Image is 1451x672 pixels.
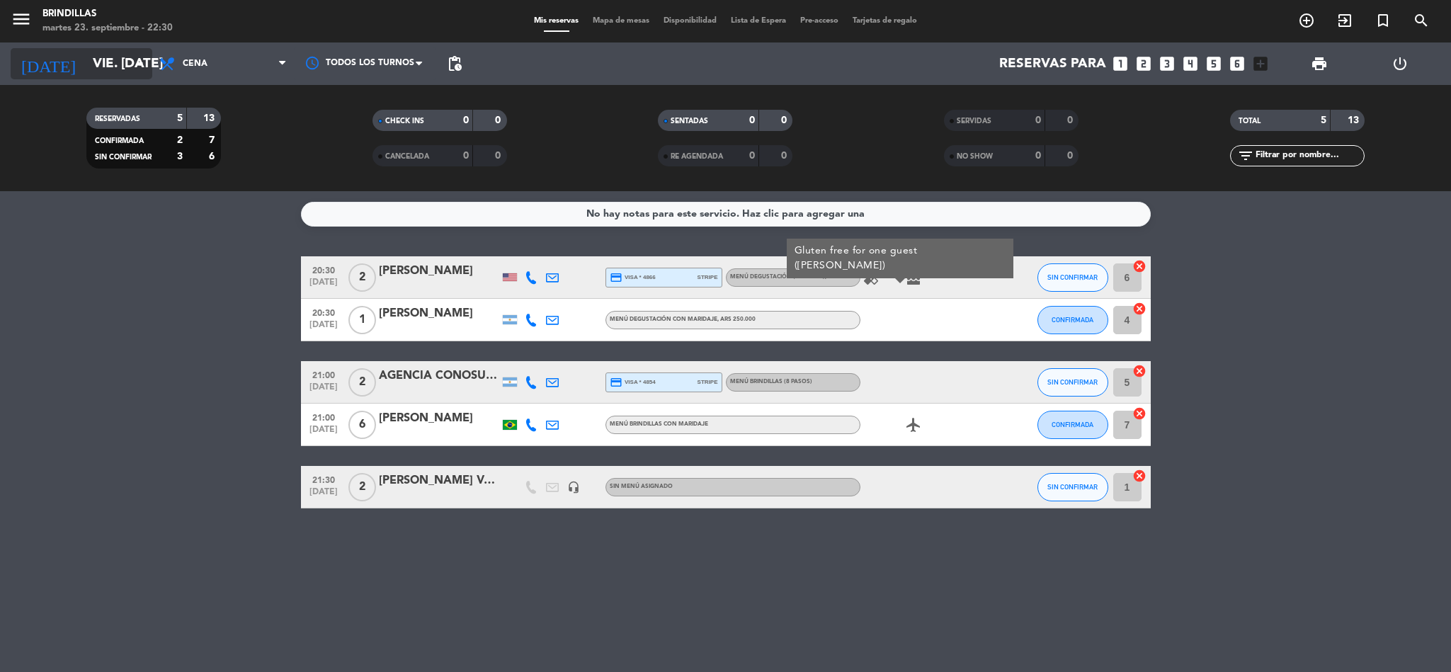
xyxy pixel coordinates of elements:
[825,274,863,280] span: , ARS 128.000
[1228,55,1246,73] i: looks_6
[306,487,341,503] span: [DATE]
[724,17,793,25] span: Lista de Espera
[1336,12,1353,29] i: exit_to_app
[671,118,708,125] span: SENTADAS
[1037,263,1108,292] button: SIN CONFIRMAR
[379,367,499,385] div: AGENCIA CONOSUR (SUSI)
[385,118,424,125] span: CHECK INS
[1132,406,1146,421] i: cancel
[567,481,580,494] i: headset_mic
[586,206,865,222] div: No hay notas para este servicio. Haz clic para agregar una
[1251,55,1270,73] i: add_box
[1132,469,1146,483] i: cancel
[306,304,341,320] span: 20:30
[183,59,207,69] span: Cena
[95,115,140,123] span: RESERVADAS
[1037,411,1108,439] button: CONFIRMADA
[1392,55,1409,72] i: power_settings_new
[306,320,341,336] span: [DATE]
[306,261,341,278] span: 20:30
[905,416,922,433] i: airplanemode_active
[1037,368,1108,397] button: SIN CONFIRMAR
[306,471,341,487] span: 21:30
[610,484,673,489] span: Sin menú asignado
[1052,421,1093,428] span: CONFIRMADA
[610,271,656,284] span: visa * 4866
[730,274,863,280] span: Menú Degustación (11 pasos)
[379,304,499,323] div: [PERSON_NAME]
[306,366,341,382] span: 21:00
[95,137,144,144] span: CONFIRMADA
[495,151,503,161] strong: 0
[1132,259,1146,273] i: cancel
[1237,147,1254,164] i: filter_list
[671,153,723,160] span: RE AGENDADA
[177,135,183,145] strong: 2
[348,368,376,397] span: 2
[42,21,173,35] div: martes 23. septiembre - 22:30
[306,278,341,294] span: [DATE]
[999,56,1106,72] span: Reservas para
[446,55,463,72] span: pending_actions
[1047,483,1098,491] span: SIN CONFIRMAR
[749,151,755,161] strong: 0
[495,115,503,125] strong: 0
[42,7,173,21] div: Brindillas
[11,8,32,30] i: menu
[1132,302,1146,316] i: cancel
[1158,55,1176,73] i: looks_3
[379,262,499,280] div: [PERSON_NAME]
[1321,115,1326,125] strong: 5
[203,113,217,123] strong: 13
[749,115,755,125] strong: 0
[348,473,376,501] span: 2
[209,152,217,161] strong: 6
[698,377,718,387] span: stripe
[1035,151,1041,161] strong: 0
[793,17,846,25] span: Pre-acceso
[463,115,469,125] strong: 0
[177,113,183,123] strong: 5
[1035,115,1041,125] strong: 0
[846,17,924,25] span: Tarjetas de regalo
[1375,12,1392,29] i: turned_in_not
[527,17,586,25] span: Mis reservas
[306,382,341,399] span: [DATE]
[781,115,790,125] strong: 0
[379,409,499,428] div: [PERSON_NAME]
[306,425,341,441] span: [DATE]
[209,135,217,145] strong: 7
[1111,55,1129,73] i: looks_one
[1181,55,1200,73] i: looks_4
[1067,115,1076,125] strong: 0
[1348,115,1362,125] strong: 13
[95,154,152,161] span: SIN CONFIRMAR
[656,17,724,25] span: Disponibilidad
[1037,306,1108,334] button: CONFIRMADA
[1132,364,1146,378] i: cancel
[463,151,469,161] strong: 0
[781,151,790,161] strong: 0
[11,48,86,79] i: [DATE]
[1047,378,1098,386] span: SIN CONFIRMAR
[1047,273,1098,281] span: SIN CONFIRMAR
[957,153,993,160] span: NO SHOW
[717,317,756,322] span: , ARS 250.000
[787,239,1013,278] div: Gluten free for one guest ([PERSON_NAME])
[1205,55,1223,73] i: looks_5
[1067,151,1076,161] strong: 0
[379,472,499,490] div: [PERSON_NAME] Voucher [PERSON_NAME]
[730,379,812,385] span: Menú Brindillas (8 Pasos)
[1298,12,1315,29] i: add_circle_outline
[1052,316,1093,324] span: CONFIRMADA
[610,271,622,284] i: credit_card
[610,376,656,389] span: visa * 4854
[348,411,376,439] span: 6
[1239,118,1261,125] span: TOTAL
[1360,42,1440,85] div: LOG OUT
[610,421,708,427] span: Menú Brindillas con Maridaje
[1254,148,1364,164] input: Filtrar por nombre...
[11,8,32,35] button: menu
[1413,12,1430,29] i: search
[610,376,622,389] i: credit_card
